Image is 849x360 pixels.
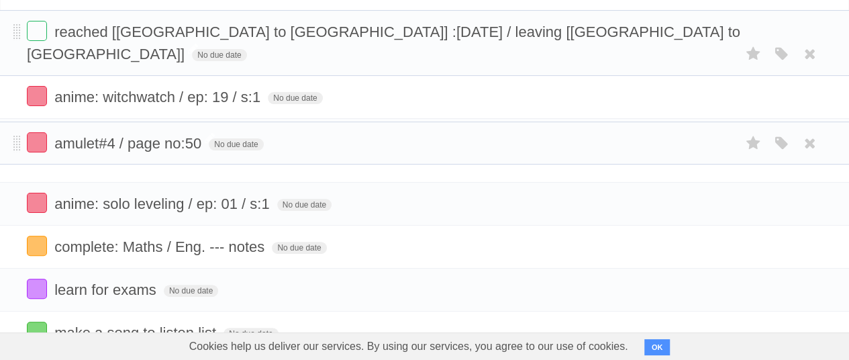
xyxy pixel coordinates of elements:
span: No due date [164,285,218,297]
label: Done [27,279,47,299]
label: Done [27,322,47,342]
label: Done [27,21,47,41]
label: Done [27,236,47,256]
label: Done [27,193,47,213]
span: anime: solo leveling / ep: 01 / s:1 [54,195,272,212]
span: anime: witchwatch / ep: 19 / s:1 [54,89,264,105]
span: No due date [192,49,246,61]
span: amulet#4 / page no:50 [54,135,205,152]
span: complete: Maths / Eng. --- notes [54,238,268,255]
span: No due date [277,199,332,211]
span: reached [[GEOGRAPHIC_DATA] to [GEOGRAPHIC_DATA]] :[DATE] / leaving [[GEOGRAPHIC_DATA] to [GEOGRAP... [27,24,740,62]
span: Cookies help us deliver our services. By using our services, you agree to our use of cookies. [176,333,642,360]
span: No due date [223,328,278,340]
span: No due date [272,242,326,254]
label: Star task [740,132,766,154]
label: Done [27,86,47,106]
button: OK [644,339,670,355]
span: make a song to listen list [54,324,219,341]
span: No due date [209,138,263,150]
label: Done [27,132,47,152]
label: Star task [740,43,766,65]
span: learn for exams [54,281,160,298]
span: No due date [268,92,322,104]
